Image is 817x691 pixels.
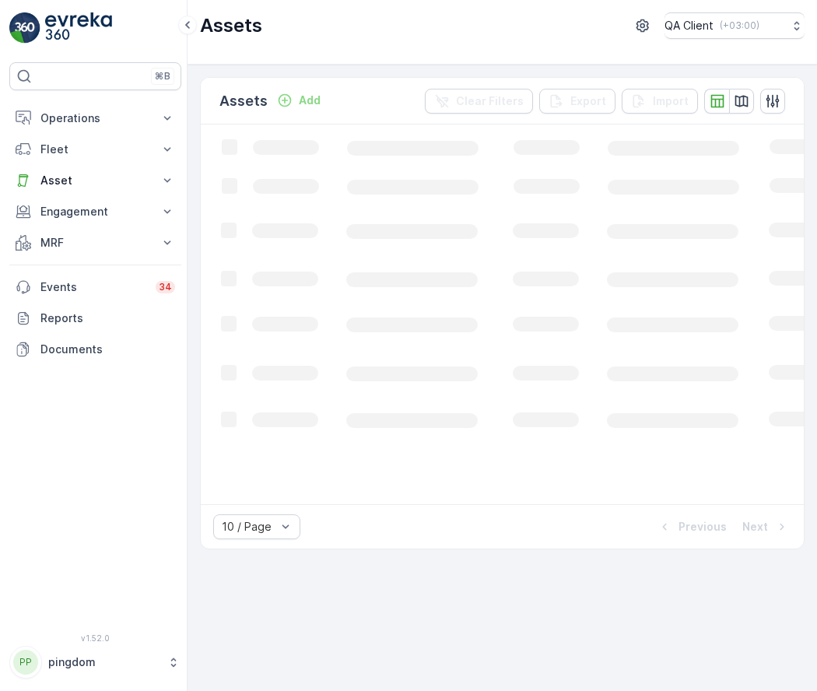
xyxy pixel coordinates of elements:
[9,165,181,196] button: Asset
[742,519,768,535] p: Next
[9,196,181,227] button: Engagement
[9,227,181,258] button: MRF
[425,89,533,114] button: Clear Filters
[655,517,728,536] button: Previous
[40,110,150,126] p: Operations
[539,89,615,114] button: Export
[40,204,150,219] p: Engagement
[40,342,175,357] p: Documents
[200,13,262,38] p: Assets
[40,310,175,326] p: Reports
[720,19,759,32] p: ( +03:00 )
[570,93,606,109] p: Export
[456,93,524,109] p: Clear Filters
[13,650,38,675] div: PP
[653,93,689,109] p: Import
[741,517,791,536] button: Next
[40,279,146,295] p: Events
[9,633,181,643] span: v 1.52.0
[9,12,40,44] img: logo
[299,93,321,108] p: Add
[622,89,698,114] button: Import
[9,103,181,134] button: Operations
[48,654,160,670] p: pingdom
[9,646,181,679] button: PPpingdom
[9,134,181,165] button: Fleet
[40,235,150,251] p: MRF
[678,519,727,535] p: Previous
[271,91,327,110] button: Add
[664,12,805,39] button: QA Client(+03:00)
[9,334,181,365] a: Documents
[9,303,181,334] a: Reports
[159,281,172,293] p: 34
[9,272,181,303] a: Events34
[40,142,150,157] p: Fleet
[219,90,268,112] p: Assets
[45,12,112,44] img: logo_light-DOdMpM7g.png
[155,70,170,82] p: ⌘B
[40,173,150,188] p: Asset
[664,18,714,33] p: QA Client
